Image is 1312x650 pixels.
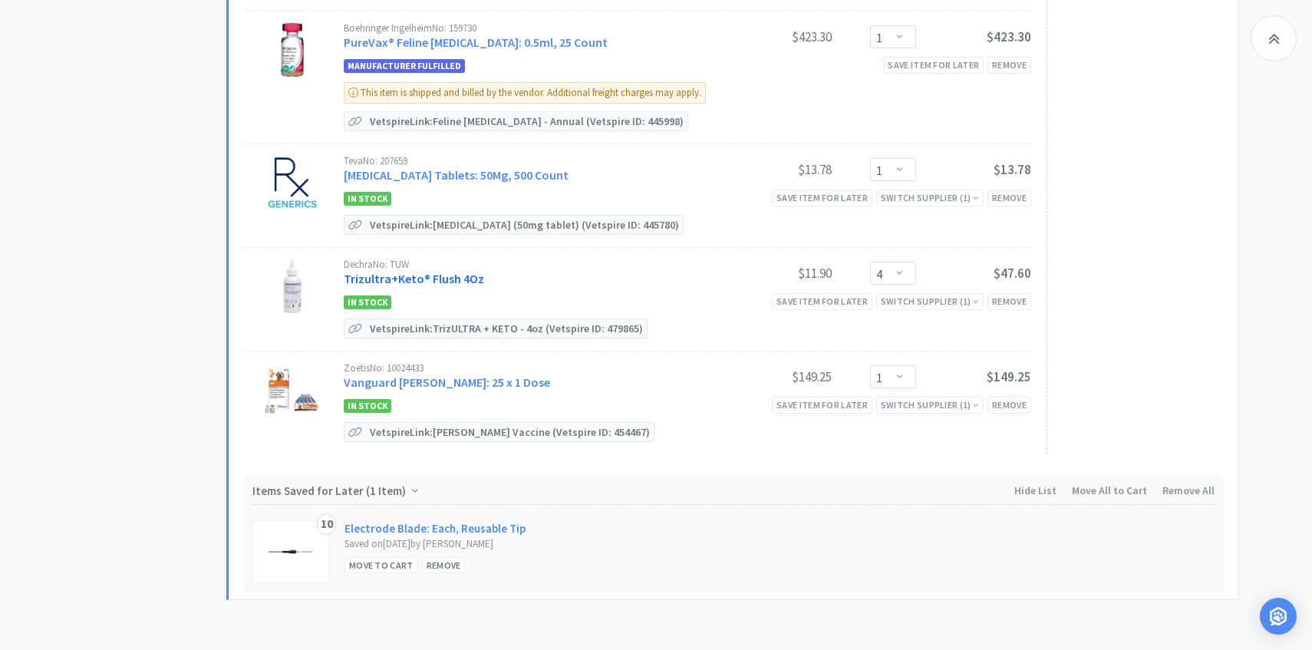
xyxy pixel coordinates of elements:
[344,557,418,573] div: Move to Cart
[265,156,319,210] img: 6732fc4afdc94095a29514382abe0f00_316692.jpeg
[717,28,832,46] div: $423.30
[881,190,979,205] div: Switch Supplier ( 1 )
[987,368,1031,385] span: $149.25
[344,363,717,373] div: Zoetis No: 10024433
[265,259,319,313] img: 37926a2da27a4ebe972e42ff621e13f6_76234.jpeg
[344,156,717,166] div: Teva No: 207659
[344,295,391,309] span: In Stock
[1072,483,1147,497] span: Move All to Cart
[344,192,391,206] span: In Stock
[268,529,314,575] img: 753c3d84801245118812755f3d7c74a1_62504.jpeg
[994,265,1031,282] span: $47.60
[366,216,683,234] p: Vetspire Link: [MEDICAL_DATA] (50mg tablet) (Vetspire ID: 445780)
[344,271,484,286] a: Trizultra+Keto® Flush 4Oz
[987,28,1031,45] span: $423.30
[717,160,832,179] div: $13.78
[881,398,979,412] div: Switch Supplier ( 1 )
[344,399,391,413] span: In Stock
[987,293,1031,309] div: Remove
[344,374,550,390] a: Vanguard [PERSON_NAME]: 25 x 1 Dose
[344,520,526,536] a: Electrode Blade: Each, Reusable Tip
[881,294,979,309] div: Switch Supplier ( 1 )
[1014,483,1057,497] span: Hide List
[422,557,466,573] div: Remove
[1260,598,1297,635] div: Open Intercom Messenger
[366,319,647,338] p: Vetspire Link: TrizULTRA + KETO - 4oz (Vetspire ID: 479865)
[366,423,654,441] p: Vetspire Link: [PERSON_NAME] Vaccine (Vetspire ID: 454467)
[252,483,410,498] span: Items Saved for Later ( )
[987,190,1031,206] div: Remove
[883,57,984,73] div: Save item for later
[344,259,717,269] div: Dechra No: TUW
[344,536,563,553] div: Saved on [DATE] by [PERSON_NAME]
[772,190,872,206] div: Save item for later
[344,167,569,183] a: [MEDICAL_DATA] Tablets: 50Mg, 500 Count
[772,293,872,309] div: Save item for later
[717,368,832,386] div: $149.25
[344,23,717,33] div: Boehringer Ingelheim No: 159730
[265,23,319,77] img: 18dc0d8b04d641d285975187320011ff_410701.jpeg
[994,161,1031,178] span: $13.78
[772,397,872,413] div: Save item for later
[344,82,706,104] div: This item is shipped and billed by the vendor. Additional freight charges may apply.
[987,57,1031,73] div: Remove
[717,264,832,282] div: $11.90
[344,35,608,50] a: PureVax® Feline [MEDICAL_DATA]: 0.5ml, 25 Count
[344,59,465,73] span: Manufacturer Fulfilled
[370,483,402,498] span: 1 Item
[1162,483,1215,497] span: Remove All
[265,363,319,417] img: 6b68064511bc49adae898af5443cdcab_454177.jpeg
[987,397,1031,413] div: Remove
[366,112,687,130] p: Vetspire Link: Feline [MEDICAL_DATA] - Annual (Vetspire ID: 445998)
[317,513,336,535] div: 10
